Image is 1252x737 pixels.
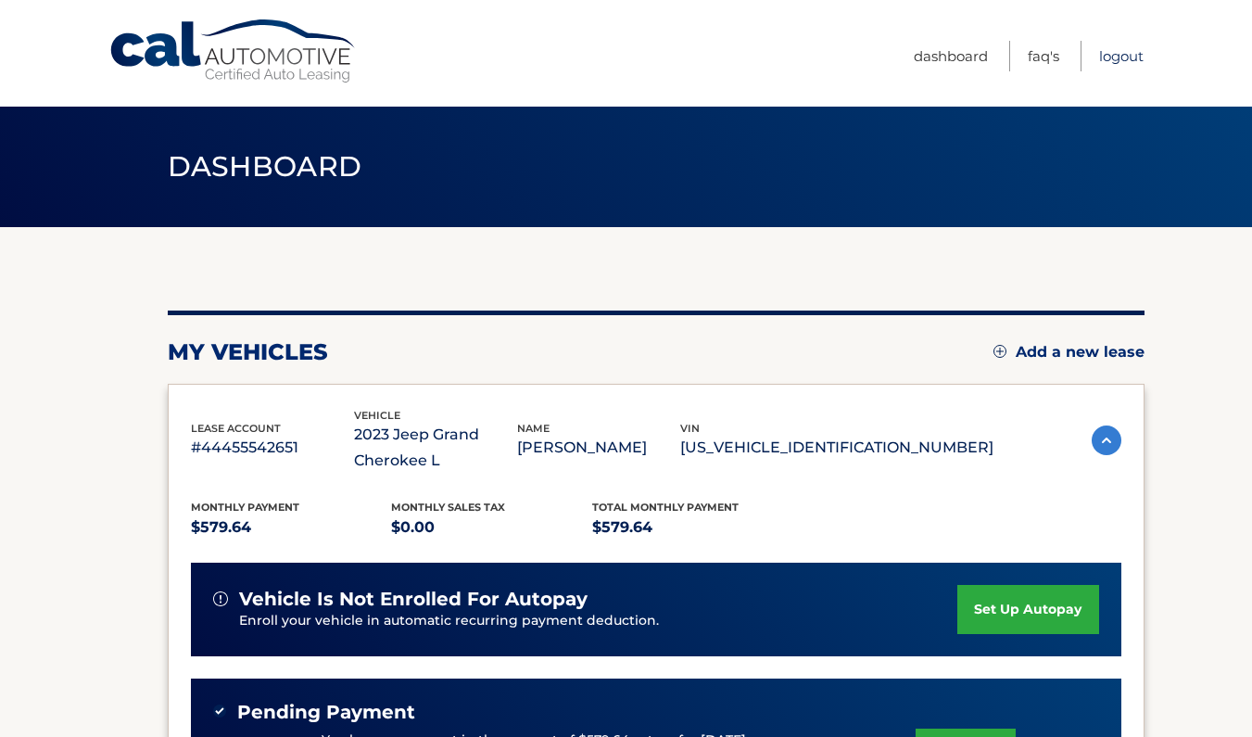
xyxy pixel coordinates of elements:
[391,501,505,514] span: Monthly sales Tax
[213,591,228,606] img: alert-white.svg
[993,345,1006,358] img: add.svg
[957,585,1098,634] a: set up autopay
[191,435,354,461] p: #44455542651
[213,705,226,718] img: check-green.svg
[239,611,958,631] p: Enroll your vehicle in automatic recurring payment deduction.
[993,343,1145,362] a: Add a new lease
[108,19,359,84] a: Cal Automotive
[1028,41,1059,71] a: FAQ's
[1099,41,1144,71] a: Logout
[592,501,739,514] span: Total Monthly Payment
[354,409,400,422] span: vehicle
[168,338,328,366] h2: my vehicles
[592,515,793,540] p: $579.64
[680,422,700,435] span: vin
[237,701,415,724] span: Pending Payment
[914,41,988,71] a: Dashboard
[168,149,362,184] span: Dashboard
[517,422,550,435] span: name
[517,435,680,461] p: [PERSON_NAME]
[191,422,281,435] span: lease account
[1092,426,1121,455] img: accordion-active.svg
[191,501,299,514] span: Monthly Payment
[680,435,993,461] p: [US_VEHICLE_IDENTIFICATION_NUMBER]
[354,422,517,474] p: 2023 Jeep Grand Cherokee L
[391,515,592,540] p: $0.00
[239,588,588,611] span: vehicle is not enrolled for autopay
[191,515,392,540] p: $579.64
